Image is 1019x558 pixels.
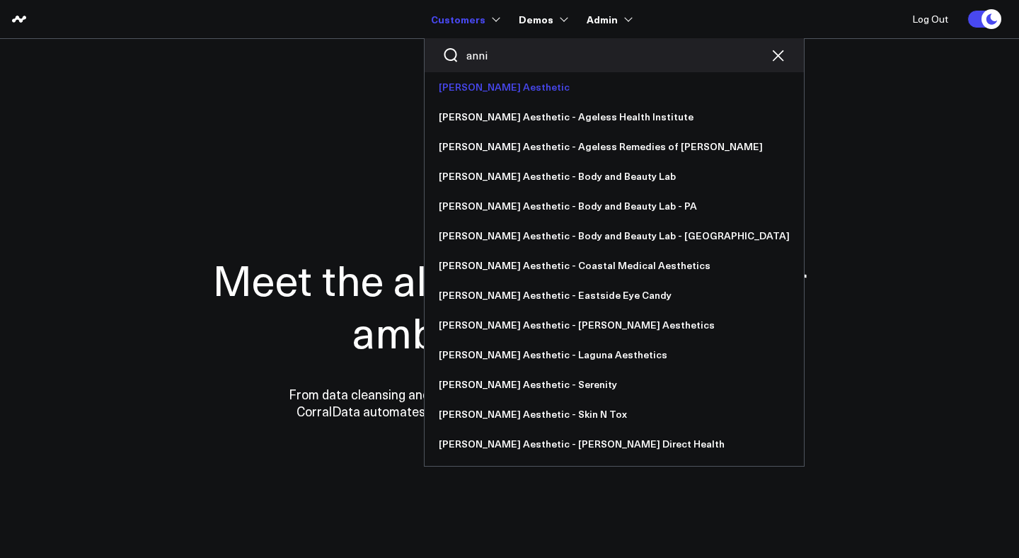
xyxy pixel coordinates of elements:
h1: Meet the all-in-one data hub for ambitious teams [163,253,856,358]
a: [PERSON_NAME] Aesthetic - Body and Beauty Lab - PA [425,191,804,221]
a: Admin [587,6,630,32]
a: [PERSON_NAME] Aesthetic - Body and Beauty Lab - [GEOGRAPHIC_DATA] [425,221,804,251]
a: [PERSON_NAME] Aesthetic - Serenity [425,370,804,399]
a: Demos [519,6,565,32]
a: Customers [431,6,497,32]
a: [PERSON_NAME] Aesthetic - Skin N Tox [425,399,804,429]
p: From data cleansing and integration to personalized dashboards and insights, CorralData automates... [258,386,761,420]
a: [PERSON_NAME] Aesthetic [425,72,804,102]
a: [PERSON_NAME] Aesthetic - Body and Beauty Lab [425,161,804,191]
a: [PERSON_NAME] Aesthetic - [PERSON_NAME] Aesthetics [425,310,804,340]
a: [PERSON_NAME] Aesthetic - Coastal Medical Aesthetics [425,251,804,280]
button: Clear search [769,47,786,64]
a: [PERSON_NAME] Aesthetic - Ageless Remedies of [PERSON_NAME] [425,132,804,161]
a: [PERSON_NAME] Aesthetic - [PERSON_NAME] Direct Health [425,429,804,459]
a: [PERSON_NAME] Aesthetic - Laguna Aesthetics [425,340,804,370]
a: [PERSON_NAME] Aesthetic - Eastside Eye Candy [425,280,804,310]
input: Search customers input [466,47,762,63]
a: [PERSON_NAME] Aesthetic - Ageless Health Institute [425,102,804,132]
button: Search customers button [442,47,459,64]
